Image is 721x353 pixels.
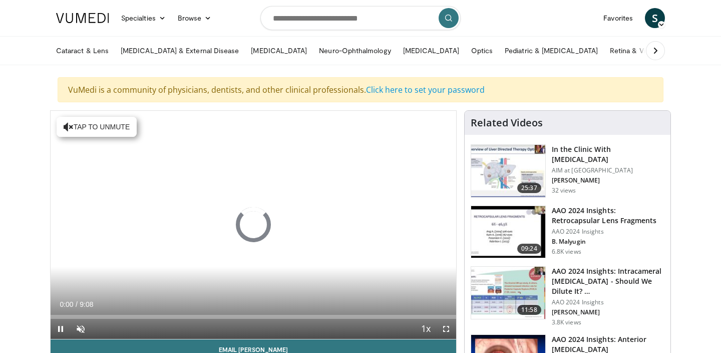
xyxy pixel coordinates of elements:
[604,41,672,61] a: Retina & Vitreous
[51,315,456,319] div: Progress Bar
[80,300,93,308] span: 9:08
[465,41,499,61] a: Optics
[260,6,461,30] input: Search topics, interventions
[471,206,664,259] a: 09:24 AAO 2024 Insights: Retrocapsular Lens Fragments AAO 2024 Insights B. Malyugin 6.8K views
[552,187,576,195] p: 32 views
[245,41,313,61] a: [MEDICAL_DATA]
[552,144,664,164] h3: In the Clinic With [MEDICAL_DATA]
[517,244,541,254] span: 09:24
[552,176,664,185] p: [PERSON_NAME]
[71,319,91,339] button: Unmute
[172,8,218,28] a: Browse
[552,318,581,326] p: 3.8K views
[552,248,581,256] p: 6.8K views
[115,41,245,61] a: [MEDICAL_DATA] & External Disease
[51,319,71,339] button: Pause
[366,84,485,95] a: Click here to set your password
[51,111,456,339] video-js: Video Player
[115,8,172,28] a: Specialties
[57,117,137,137] button: Tap to unmute
[313,41,397,61] a: Neuro-Ophthalmology
[517,183,541,193] span: 25:37
[499,41,604,61] a: Pediatric & [MEDICAL_DATA]
[552,266,664,296] h3: AAO 2024 Insights: Intracameral [MEDICAL_DATA] - Should We Dilute It? …
[416,319,436,339] button: Playback Rate
[60,300,73,308] span: 0:00
[552,228,664,236] p: AAO 2024 Insights
[517,305,541,315] span: 11:58
[471,145,545,197] img: 79b7ca61-ab04-43f8-89ee-10b6a48a0462.150x105_q85_crop-smart_upscale.jpg
[645,8,665,28] a: S
[471,144,664,198] a: 25:37 In the Clinic With [MEDICAL_DATA] AIM at [GEOGRAPHIC_DATA] [PERSON_NAME] 32 views
[471,206,545,258] img: 01f52a5c-6a53-4eb2-8a1d-dad0d168ea80.150x105_q85_crop-smart_upscale.jpg
[471,117,543,129] h4: Related Videos
[552,166,664,174] p: AIM at [GEOGRAPHIC_DATA]
[552,238,664,246] p: B. Malyugin
[56,13,109,23] img: VuMedi Logo
[552,298,664,306] p: AAO 2024 Insights
[50,41,115,61] a: Cataract & Lens
[552,308,664,316] p: [PERSON_NAME]
[58,77,663,102] div: VuMedi is a community of physicians, dentists, and other clinical professionals.
[436,319,456,339] button: Fullscreen
[597,8,639,28] a: Favorites
[76,300,78,308] span: /
[552,206,664,226] h3: AAO 2024 Insights: Retrocapsular Lens Fragments
[471,266,664,326] a: 11:58 AAO 2024 Insights: Intracameral [MEDICAL_DATA] - Should We Dilute It? … AAO 2024 Insights [...
[471,267,545,319] img: de733f49-b136-4bdc-9e00-4021288efeb7.150x105_q85_crop-smart_upscale.jpg
[397,41,465,61] a: [MEDICAL_DATA]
